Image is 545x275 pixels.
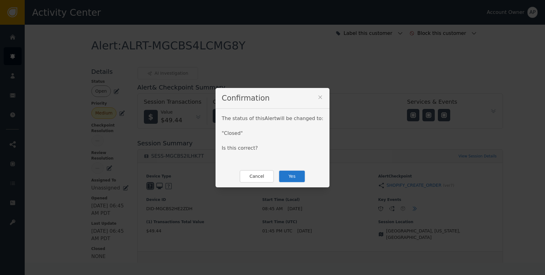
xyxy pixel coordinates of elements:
[216,88,329,109] div: Confirmation
[222,130,243,136] span: " Closed "
[240,170,274,183] button: Cancel
[222,115,323,121] span: The status of this Alert will be changed to:
[222,145,258,151] span: Is this correct?
[279,170,305,183] button: Yes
